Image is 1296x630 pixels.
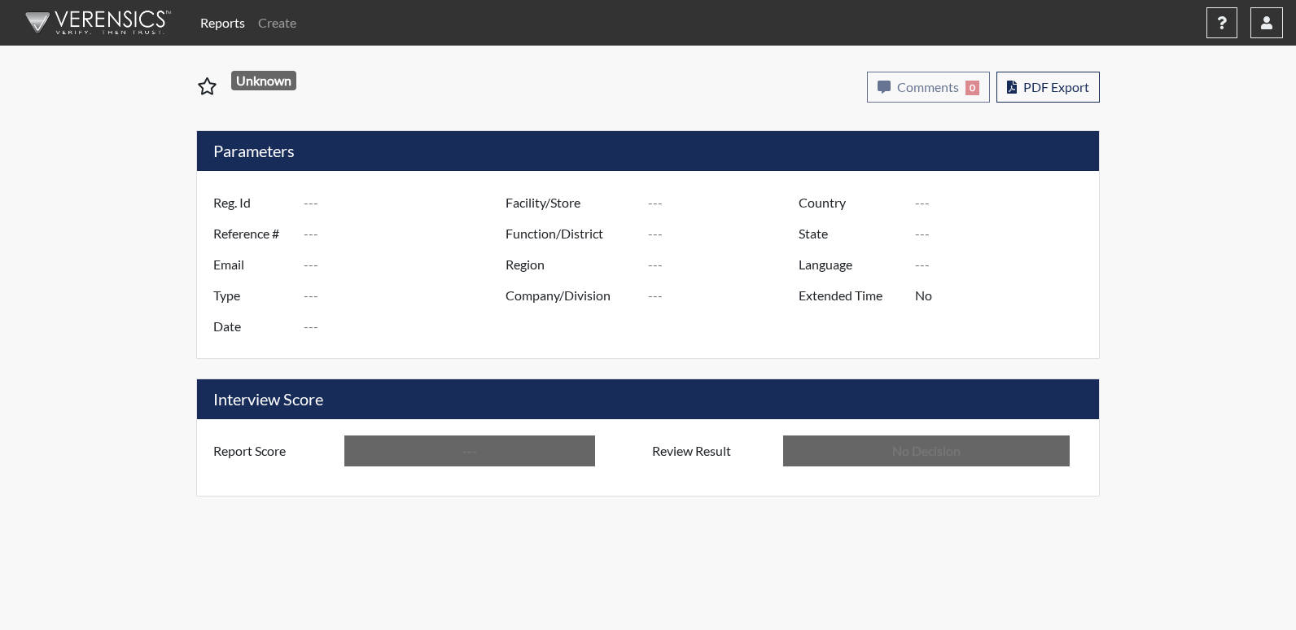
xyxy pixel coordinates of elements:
[786,280,915,311] label: Extended Time
[648,218,803,249] input: ---
[783,435,1070,466] input: No Decision
[648,280,803,311] input: ---
[201,311,304,342] label: Date
[201,280,304,311] label: Type
[493,280,648,311] label: Company/Division
[915,249,1095,280] input: ---
[915,280,1095,311] input: ---
[786,187,915,218] label: Country
[304,249,510,280] input: ---
[201,249,304,280] label: Email
[304,218,510,249] input: ---
[344,435,595,466] input: ---
[201,218,304,249] label: Reference #
[194,7,252,39] a: Reports
[304,311,510,342] input: ---
[965,81,979,95] span: 0
[786,218,915,249] label: State
[201,435,344,466] label: Report Score
[304,187,510,218] input: ---
[648,249,803,280] input: ---
[915,218,1095,249] input: ---
[197,131,1099,171] h5: Parameters
[648,187,803,218] input: ---
[197,379,1099,419] h5: Interview Score
[640,435,783,466] label: Review Result
[493,218,648,249] label: Function/District
[996,72,1100,103] button: PDF Export
[1023,79,1089,94] span: PDF Export
[201,187,304,218] label: Reg. Id
[231,71,297,90] span: Unknown
[867,72,990,103] button: Comments0
[897,79,959,94] span: Comments
[252,7,303,39] a: Create
[493,187,648,218] label: Facility/Store
[493,249,648,280] label: Region
[915,187,1095,218] input: ---
[304,280,510,311] input: ---
[786,249,915,280] label: Language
